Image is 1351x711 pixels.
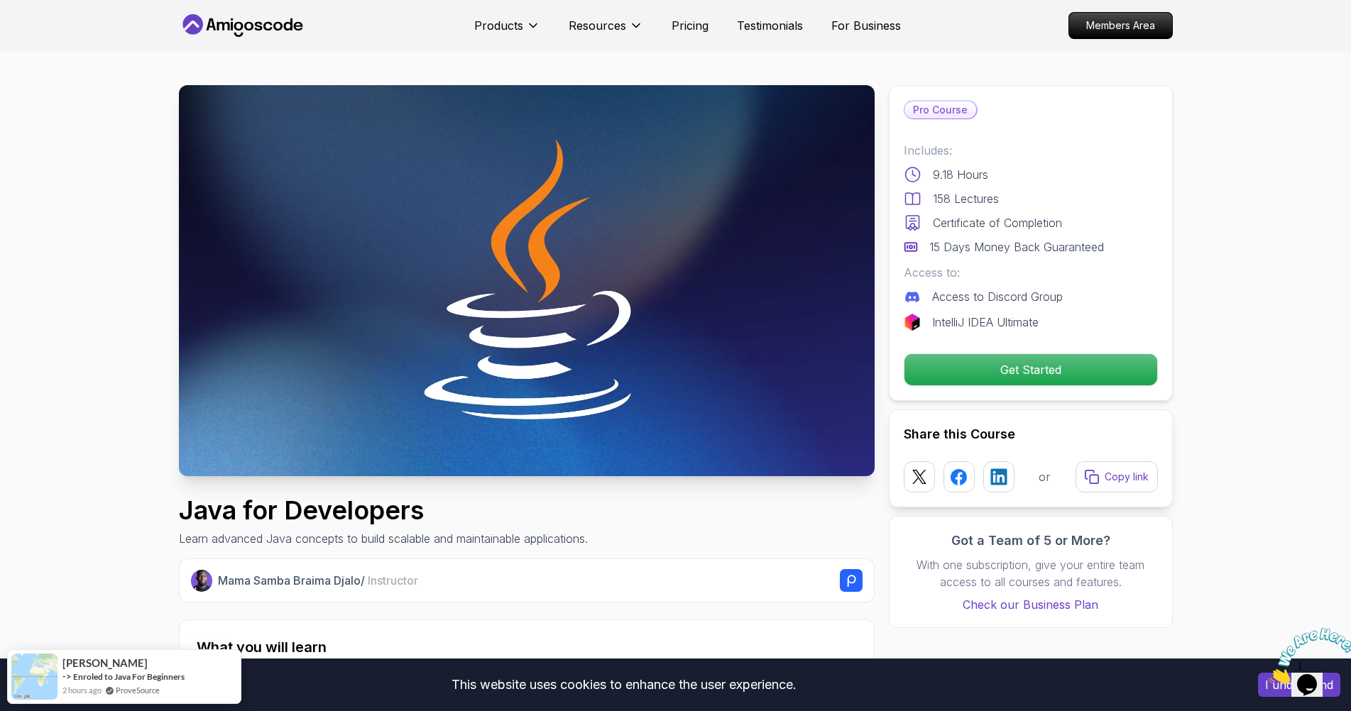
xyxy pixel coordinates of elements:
[11,669,1237,700] div: This website uses cookies to enhance the user experience.
[11,654,58,700] img: provesource social proof notification image
[904,101,976,118] p: Pro Course
[904,264,1158,281] p: Access to:
[116,684,160,696] a: ProveSource
[474,17,523,34] p: Products
[1069,13,1172,38] p: Members Area
[933,214,1062,231] p: Certificate of Completion
[904,354,1157,385] p: Get Started
[904,353,1158,386] button: Get Started
[191,570,213,592] img: Nelson Djalo
[6,6,94,62] img: Chat attention grabber
[218,572,418,589] p: Mama Samba Braima Djalo /
[1263,622,1351,690] iframe: chat widget
[904,556,1158,590] p: With one subscription, give your entire team access to all courses and features.
[1039,468,1051,485] p: or
[569,17,643,45] button: Resources
[1076,461,1158,492] button: Copy link
[904,142,1158,159] p: Includes:
[904,531,1158,551] h3: Got a Team of 5 or More?
[179,530,588,547] p: Learn advanced Java concepts to build scalable and maintainable applications.
[933,166,988,183] p: 9.18 Hours
[904,424,1158,444] h2: Share this Course
[474,17,540,45] button: Products
[73,671,185,682] a: Enroled to Java For Beginners
[932,288,1063,305] p: Access to Discord Group
[1068,12,1173,39] a: Members Area
[1258,673,1340,697] button: Accept cookies
[6,6,11,18] span: 1
[569,17,626,34] p: Resources
[62,671,72,682] span: ->
[904,314,921,331] img: jetbrains logo
[672,17,709,34] a: Pricing
[62,657,148,669] span: [PERSON_NAME]
[932,314,1039,331] p: IntelliJ IDEA Ultimate
[179,85,875,476] img: java-for-developers_thumbnail
[179,496,588,524] h1: Java for Developers
[737,17,803,34] a: Testimonials
[929,238,1104,255] p: 15 Days Money Back Guaranteed
[62,684,102,696] span: 2 hours ago
[904,596,1158,613] a: Check our Business Plan
[1105,470,1149,484] p: Copy link
[197,637,857,657] h2: What you will learn
[831,17,901,34] a: For Business
[933,190,999,207] p: 158 Lectures
[368,573,418,588] span: Instructor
